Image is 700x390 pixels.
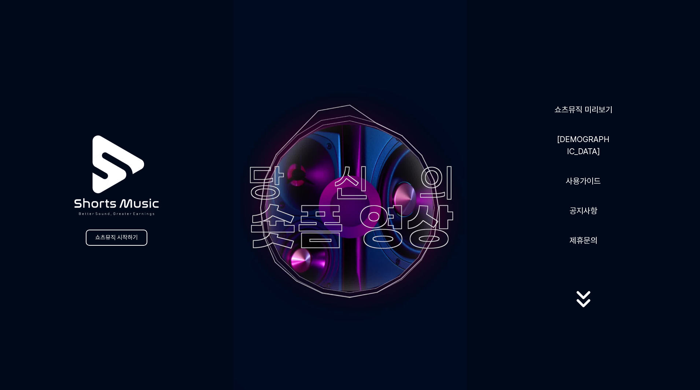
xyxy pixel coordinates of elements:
a: 공지사항 [567,202,600,220]
a: 사용가이드 [563,172,604,190]
button: 제휴문의 [567,231,600,249]
img: logo [56,116,177,235]
a: 쇼츠뮤직 시작하기 [86,230,147,246]
a: [DEMOGRAPHIC_DATA] [554,130,613,160]
a: 쇼츠뮤직 미리보기 [552,101,615,119]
